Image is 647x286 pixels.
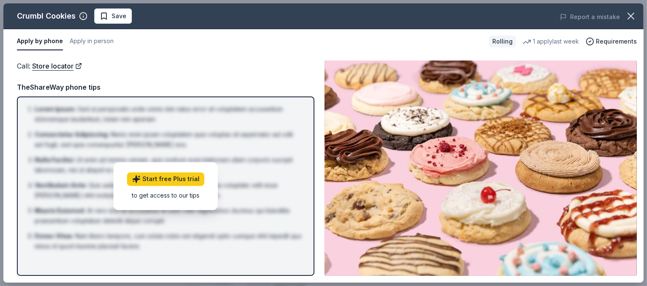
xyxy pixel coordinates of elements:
div: Crumbl Cookies [17,9,76,23]
li: Ut enim ad minima veniam, quis nostrum exercitationem ullam corporis suscipit laboriosam, nisi ut... [35,155,302,175]
li: Sed ut perspiciatis unde omnis iste natus error sit voluptatem accusantium doloremque laudantium,... [35,104,302,124]
span: Save [112,11,126,21]
span: Mauris Euismod : [35,207,85,214]
span: Vestibulum Ante : [35,181,87,189]
button: Requirements [586,36,637,47]
li: Quis autem vel eum iure reprehenderit qui in ea voluptate velit esse [PERSON_NAME] nihil molestia... [35,180,302,201]
a: Start free Plus trial [127,172,205,186]
div: Call : [17,60,314,71]
span: Consectetur Adipiscing : [35,131,109,138]
span: Donec Vitae : [35,232,74,239]
div: Rolling [489,36,516,47]
li: Nam libero tempore, cum soluta nobis est eligendi optio cumque nihil impedit quo minus id quod ma... [35,231,302,251]
img: Image for Crumbl Cookies [325,60,637,276]
li: Nemo enim ipsam voluptatem quia voluptas sit aspernatur aut odit aut fugit, sed quia consequuntur... [35,129,302,150]
span: Nulla Facilisi : [35,156,75,163]
div: TheShareWay phone tips [17,82,314,93]
span: Requirements [596,36,637,47]
span: Lorem Ipsum : [35,105,76,113]
div: to get access to our tips [127,191,205,200]
button: Apply by phone [17,33,63,50]
button: Apply in person [70,33,114,50]
button: Report a mistake [560,12,620,22]
button: Save [94,8,132,24]
div: 1 apply last week [523,36,579,47]
li: At vero eos et accusamus et iusto odio dignissimos ducimus qui blanditiis praesentium voluptatum ... [35,206,302,226]
a: Store locator [32,60,82,71]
